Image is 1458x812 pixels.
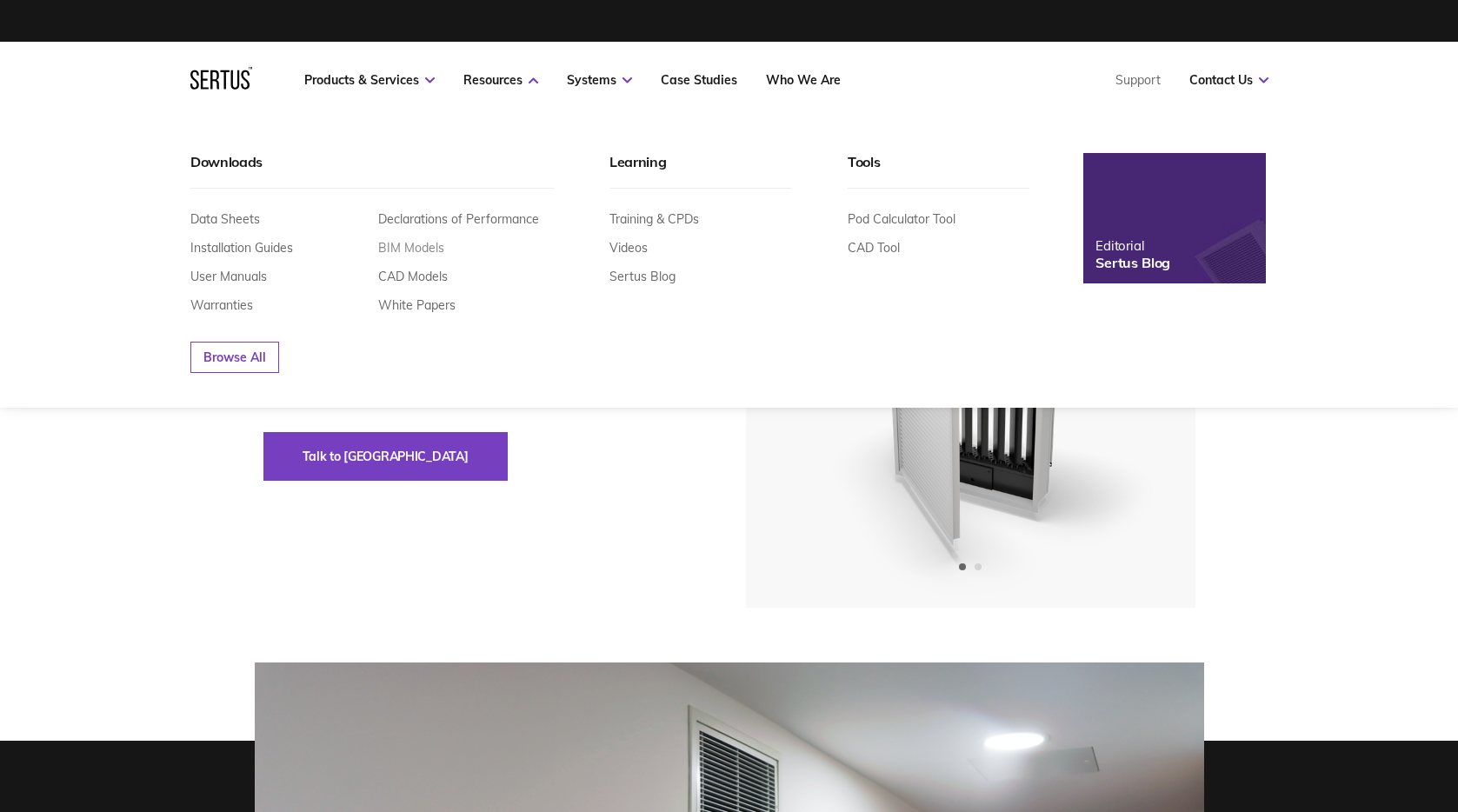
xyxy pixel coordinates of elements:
[848,153,1029,189] div: Tools
[609,240,648,256] a: Videos
[1145,610,1458,812] iframe: Chat Widget
[304,72,435,88] a: Products & Services
[609,153,791,189] div: Learning
[609,211,699,227] a: Training & CPDs
[378,297,456,313] a: White Papers
[190,211,260,227] a: Data Sheets
[766,72,841,88] a: Who We Are
[1095,237,1170,254] div: Editorial
[190,342,279,373] a: Browse All
[463,72,538,88] a: Resources
[1083,153,1266,283] a: EditorialSertus Blog
[567,72,632,88] a: Systems
[1115,72,1161,88] a: Support
[848,211,955,227] a: Pod Calculator Tool
[975,563,982,570] span: Go to slide 2
[378,211,539,227] a: Declarations of Performance
[190,240,293,256] a: Installation Guides
[263,432,508,481] button: Talk to [GEOGRAPHIC_DATA]
[1189,72,1268,88] a: Contact Us
[190,269,267,284] a: User Manuals
[1095,254,1170,271] div: Sertus Blog
[378,240,444,256] a: BIM Models
[378,269,448,284] a: CAD Models
[190,153,554,189] div: Downloads
[848,240,900,256] a: CAD Tool
[661,72,737,88] a: Case Studies
[190,297,253,313] a: Warranties
[609,269,676,284] a: Sertus Blog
